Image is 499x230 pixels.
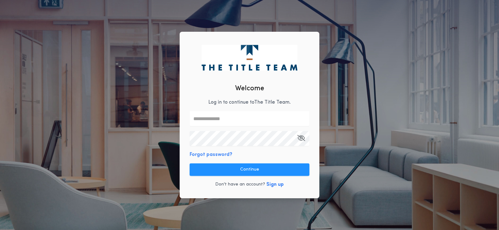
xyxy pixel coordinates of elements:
button: Continue [190,163,309,176]
h2: Welcome [235,83,264,94]
img: logo [201,45,297,70]
p: Don't have an account? [215,181,265,188]
p: Log in to continue to The Title Team . [208,99,291,106]
button: Sign up [266,181,284,188]
button: Forgot password? [190,151,232,158]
